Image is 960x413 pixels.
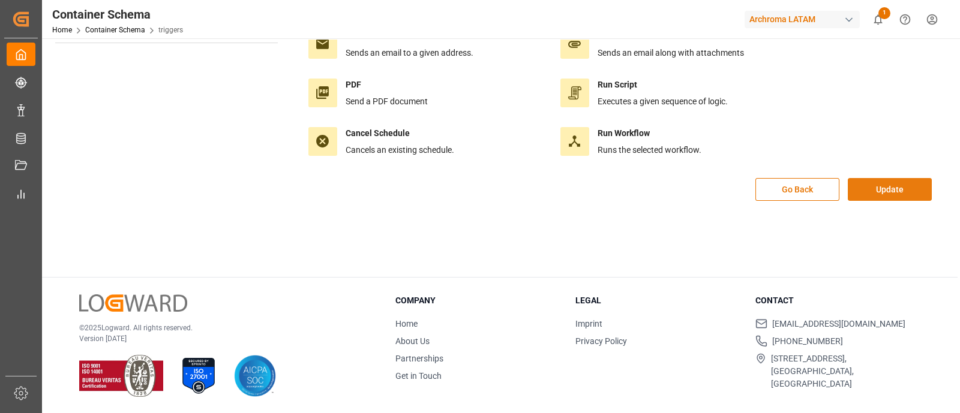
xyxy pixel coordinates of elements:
span: Sends an email along with attachments [598,48,744,58]
span: [PHONE_NUMBER] [772,335,843,348]
a: Get in Touch [395,371,442,381]
button: show 1 new notifications [865,6,892,33]
span: Executes a given sequence of logic. [598,97,728,106]
a: About Us [395,336,430,346]
a: Home [395,319,418,328]
span: Runs the selected workflow. [598,145,701,155]
div: Archroma LATAM [745,11,860,28]
a: Partnerships [395,354,443,363]
img: ISO 27001 Certification [178,355,220,397]
h4: Run Workflow [598,127,701,140]
h3: Contact [755,294,920,307]
h4: PDF [346,79,428,91]
img: ISO 9001 & ISO 14001 Certification [79,355,163,397]
p: © 2025 Logward. All rights reserved. [79,322,365,333]
button: Help Center [892,6,919,33]
a: Imprint [575,319,602,328]
img: AICPA SOC [234,355,276,397]
span: Cancels an existing schedule. [346,145,454,155]
span: [STREET_ADDRESS], [GEOGRAPHIC_DATA], [GEOGRAPHIC_DATA] [771,352,920,390]
h3: Company [395,294,560,307]
button: Update [848,178,932,201]
span: 1 [878,7,890,19]
h4: Run Script [598,79,728,91]
a: Container Schema [85,26,145,34]
a: Privacy Policy [575,336,627,346]
div: Container Schema [52,5,183,23]
h4: Cancel Schedule [346,127,454,140]
a: Home [52,26,72,34]
span: Sends an email to a given address. [346,48,473,58]
span: Send a PDF document [346,97,428,106]
p: Version [DATE] [79,333,365,344]
span: [EMAIL_ADDRESS][DOMAIN_NAME] [772,318,905,330]
button: Archroma LATAM [745,8,865,31]
img: Logward Logo [79,294,187,312]
h3: Legal [575,294,740,307]
button: Go Back [755,178,839,201]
